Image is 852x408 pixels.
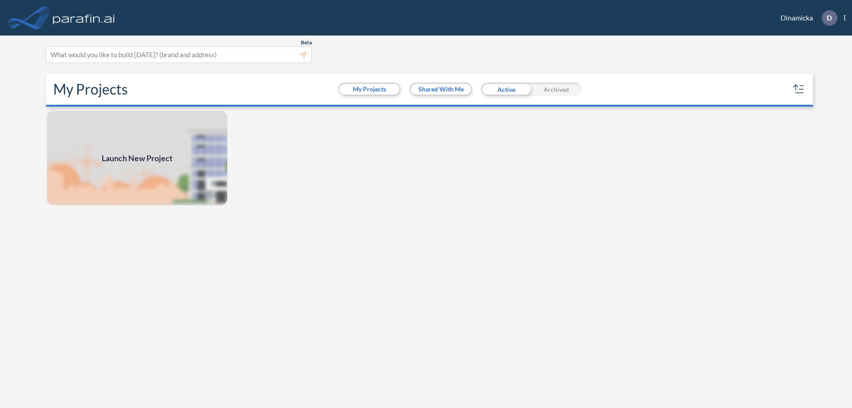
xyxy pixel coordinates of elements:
[301,39,312,46] span: Beta
[767,10,845,26] div: Dinamicka
[827,14,832,22] p: D
[481,83,531,96] div: Active
[53,81,128,98] h2: My Projects
[792,82,806,96] button: sort
[46,110,228,206] img: add
[102,152,173,164] span: Launch New Project
[411,84,471,95] button: Shared With Me
[51,9,117,27] img: logo
[339,84,399,95] button: My Projects
[46,110,228,206] a: Launch New Project
[531,83,581,96] div: Archived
